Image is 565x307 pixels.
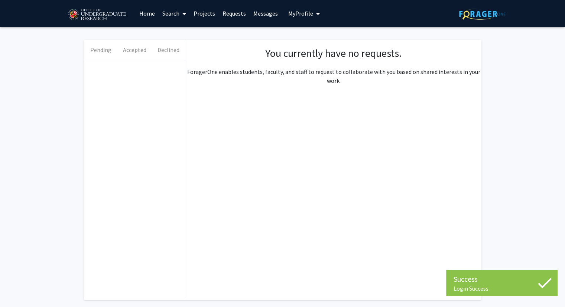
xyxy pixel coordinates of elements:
button: Declined [152,40,185,60]
button: Pending [84,40,118,60]
p: ForagerOne enables students, faculty, and staff to request to collaborate with you based on share... [186,67,481,85]
button: Accepted [118,40,152,60]
a: Messages [250,0,282,26]
h1: You currently have no requests. [194,47,474,60]
a: Requests [219,0,250,26]
a: Home [136,0,159,26]
img: ForagerOne Logo [459,8,506,20]
a: Search [159,0,190,26]
div: Success [454,274,550,285]
div: Login Success [454,285,550,292]
img: University of Maryland Logo [65,6,128,24]
a: Projects [190,0,219,26]
span: My Profile [288,10,313,17]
